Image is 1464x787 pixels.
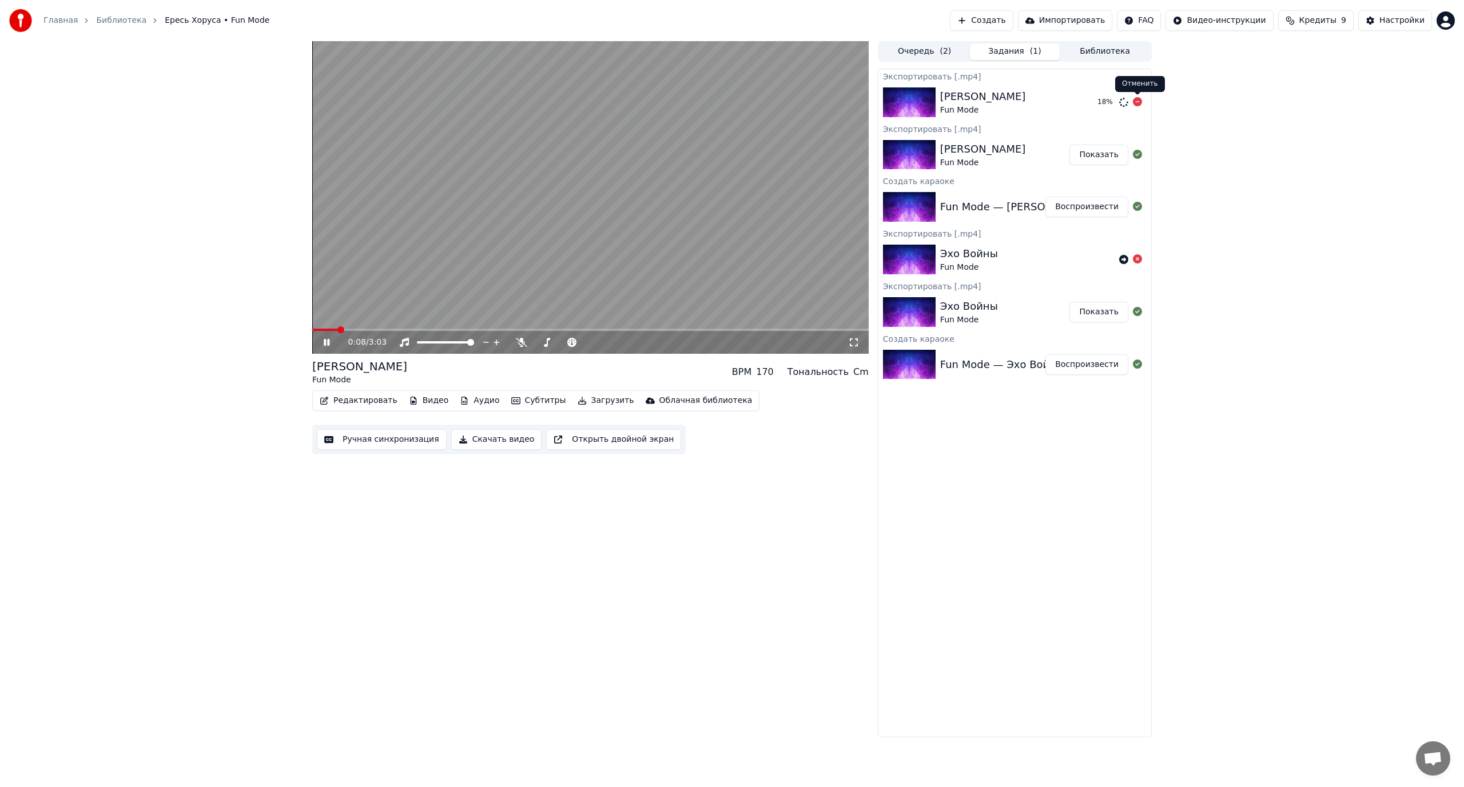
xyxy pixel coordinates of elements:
[940,357,1064,373] div: Fun Mode — Эхо Войны
[1018,10,1113,31] button: Импортировать
[732,365,751,379] div: BPM
[950,10,1013,31] button: Создать
[369,337,387,348] span: 3:03
[659,395,753,406] div: Облачная библиотека
[1416,741,1450,776] div: Открытый чат
[940,89,1026,105] div: [PERSON_NAME]
[9,9,32,32] img: youka
[756,365,774,379] div: 170
[940,157,1026,169] div: Fun Mode
[1117,10,1161,31] button: FAQ
[1045,354,1128,375] button: Воспроизвести
[507,393,571,409] button: Субтитры
[312,374,407,386] div: Fun Mode
[940,141,1026,157] div: [PERSON_NAME]
[853,365,869,379] div: Cm
[1341,15,1346,26] span: 9
[1069,145,1128,165] button: Показать
[880,43,970,60] button: Очередь
[317,429,447,450] button: Ручная синхронизация
[1165,10,1273,31] button: Видео-инструкции
[43,15,269,26] nav: breadcrumb
[787,365,849,379] div: Тональность
[546,429,681,450] button: Открыть двойной экран
[312,358,407,374] div: [PERSON_NAME]
[1379,15,1425,26] div: Настройки
[1278,10,1354,31] button: Кредиты9
[96,15,146,26] a: Библиотека
[878,122,1151,135] div: Экспортировать [.mp4]
[940,298,998,314] div: Эхо Войны
[970,43,1060,60] button: Задания
[1358,10,1432,31] button: Настройки
[1115,76,1165,92] div: Отменить
[1045,197,1128,217] button: Воспроизвести
[1030,46,1041,57] span: ( 1 )
[348,337,376,348] div: /
[404,393,453,409] button: Видео
[878,279,1151,293] div: Экспортировать [.mp4]
[43,15,78,26] a: Главная
[165,15,269,26] span: Ересь Хоруса • Fun Mode
[940,314,998,326] div: Fun Mode
[878,331,1151,345] div: Создать караоке
[1097,98,1115,107] div: 18 %
[1299,15,1336,26] span: Кредиты
[878,69,1151,83] div: Экспортировать [.mp4]
[315,393,402,409] button: Редактировать
[1069,302,1128,322] button: Показать
[940,199,1206,215] div: Fun Mode — [PERSON_NAME] (Warhammer 40 000)
[573,393,639,409] button: Загрузить
[455,393,504,409] button: Аудио
[1060,43,1150,60] button: Библиотека
[940,105,1026,116] div: Fun Mode
[940,262,998,273] div: Fun Mode
[451,429,542,450] button: Скачать видео
[878,174,1151,187] div: Создать караоке
[348,337,366,348] span: 0:08
[940,46,951,57] span: ( 2 )
[940,246,998,262] div: Эхо Войны
[878,226,1151,240] div: Экспортировать [.mp4]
